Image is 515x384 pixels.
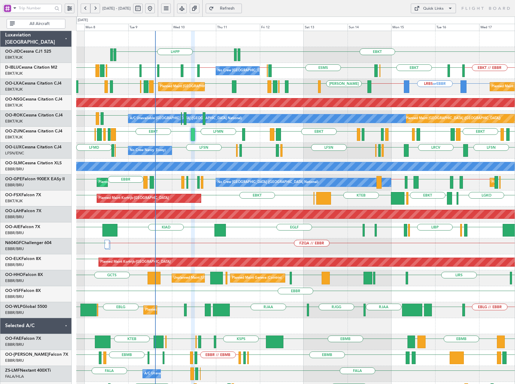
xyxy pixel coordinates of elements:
a: OO-SLMCessna Citation XLS [5,161,62,165]
button: All Aircraft [7,19,65,29]
a: EBKT/KJK [5,87,23,92]
input: Trip Number [19,4,53,13]
div: Mon 8 [84,24,128,31]
span: OO-VSF [5,289,21,293]
span: D-IBLU [5,65,19,70]
a: OO-LAHFalcon 7X [5,209,42,213]
a: OO-ZUNCessna Citation CJ4 [5,129,62,133]
a: OO-NSGCessna Citation CJ4 [5,97,62,101]
div: Planned Maint Geneva (Cointrin) [232,274,282,283]
a: EBKT/KJK [5,103,23,108]
a: OO-[PERSON_NAME]Falcon 7X [5,352,68,357]
span: OO-[PERSON_NAME] [5,352,48,357]
a: OO-LUXCessna Citation CJ4 [5,145,61,149]
a: EBBR/BRU [5,166,24,172]
a: LFSN/ENC [5,150,24,156]
div: Planned Maint [GEOGRAPHIC_DATA] ([GEOGRAPHIC_DATA] National) [98,178,208,187]
a: OO-LXACessna Citation CJ4 [5,81,61,85]
a: OO-WLPGlobal 5500 [5,305,47,309]
div: No Crew [GEOGRAPHIC_DATA] ([GEOGRAPHIC_DATA] National) [217,178,318,187]
a: OO-AIEFalcon 7X [5,225,40,229]
div: A/C Unavailable [GEOGRAPHIC_DATA] ([GEOGRAPHIC_DATA] National) [130,114,242,123]
span: OO-ZUN [5,129,23,133]
a: OO-ROKCessna Citation CJ4 [5,113,63,117]
div: Tue 9 [128,24,172,31]
a: EBBR/BRU [5,310,24,315]
span: OO-LUX [5,145,22,149]
div: Thu 11 [216,24,260,31]
div: Planned Maint [GEOGRAPHIC_DATA] ([GEOGRAPHIC_DATA] National) [160,82,269,91]
a: EBKT/KJK [5,135,23,140]
a: OO-VSFFalcon 8X [5,289,41,293]
a: OO-GPEFalcon 900EX EASy II [5,177,65,181]
div: Fri 12 [260,24,304,31]
a: ZS-LMFNextant 400XTi [5,368,51,373]
span: OO-HHO [5,273,23,277]
div: Mon 15 [391,24,435,31]
div: Planned Maint Liege [145,305,176,314]
div: No Crew [GEOGRAPHIC_DATA] ([GEOGRAPHIC_DATA] National) [217,66,318,75]
span: Refresh [215,6,240,11]
span: OO-SLM [5,161,22,165]
a: EBBR/BRU [5,358,24,363]
a: EBBR/BRU [5,214,24,220]
a: EBBR/BRU [5,294,24,299]
a: D-IBLUCessna Citation M2 [5,65,57,70]
span: OO-AIE [5,225,20,229]
span: OO-FSX [5,193,21,197]
span: All Aircraft [16,22,63,26]
a: EBKT/KJK [5,198,23,204]
div: Planned Maint Kortrijk-[GEOGRAPHIC_DATA] [100,258,170,267]
a: OO-HHOFalcon 8X [5,273,43,277]
span: ZS-LMF [5,368,20,373]
span: OO-LXA [5,81,22,85]
a: EBBR/BRU [5,246,24,252]
div: No Crew Nancy (Essey) [130,146,166,155]
a: FALA/HLA [5,374,24,379]
div: Sat 13 [304,24,348,31]
a: OO-FAEFalcon 7X [5,336,41,341]
a: EBBR/BRU [5,262,24,268]
a: N604GFChallenger 604 [5,241,51,245]
div: Sun 14 [348,24,392,31]
a: OO-ELKFalcon 8X [5,257,41,261]
span: OO-NSG [5,97,23,101]
a: EBBR/BRU [5,230,24,236]
span: OO-JID [5,49,20,54]
div: Planned Maint Kortrijk-[GEOGRAPHIC_DATA] [98,194,169,203]
a: EBBR/BRU [5,182,24,188]
span: OO-WLP [5,305,23,309]
a: OO-FSXFalcon 7X [5,193,41,197]
a: EBBR/BRU [5,342,24,347]
span: OO-FAE [5,336,21,341]
span: OO-ROK [5,113,23,117]
div: [DATE] [78,18,88,23]
a: EBKT/KJK [5,119,23,124]
span: OO-ELK [5,257,21,261]
button: Refresh [206,4,242,13]
span: [DATE] - [DATE] [102,6,131,11]
a: EBKT/KJK [5,55,23,60]
span: N604GF [5,241,21,245]
a: OO-JIDCessna CJ1 525 [5,49,51,54]
div: Unplanned Maint [US_STATE] ([GEOGRAPHIC_DATA]) [173,274,255,283]
span: OO-LAH [5,209,22,213]
a: EBBR/BRU [5,278,24,283]
span: OO-GPE [5,177,22,181]
a: EBKT/KJK [5,71,23,76]
div: A/C Unavailable [144,369,169,378]
div: Wed 10 [172,24,216,31]
div: Tue 16 [435,24,479,31]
